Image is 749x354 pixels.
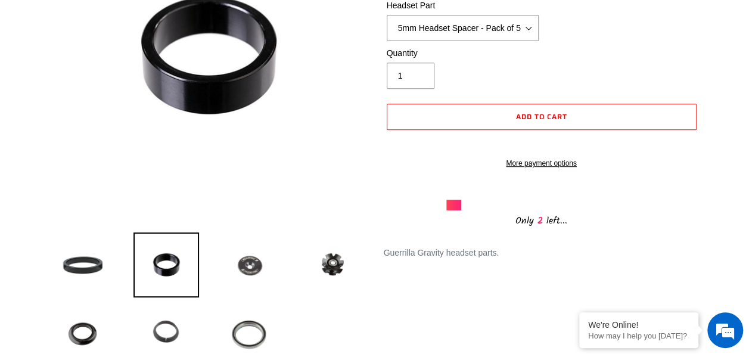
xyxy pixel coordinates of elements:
[534,213,546,228] span: 2
[387,158,697,169] a: More payment options
[387,104,697,130] button: Add to cart
[387,47,539,60] label: Quantity
[133,232,199,297] img: Load image into Gallery viewer, Guerrilla Gravity Headset Parts
[300,232,366,297] img: Load image into Gallery viewer, Guerrilla Gravity Headset Parts
[588,320,689,330] div: We're Online!
[384,247,700,259] p: Guerrilla Gravity headset parts.
[217,232,282,297] img: Load image into Gallery viewer, Guerrilla Gravity Headset Parts
[446,210,637,229] div: Only left...
[516,111,567,122] span: Add to cart
[50,232,116,297] img: Load image into Gallery viewer, Guerrilla Gravity Headset Parts
[588,331,689,340] p: How may I help you today?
